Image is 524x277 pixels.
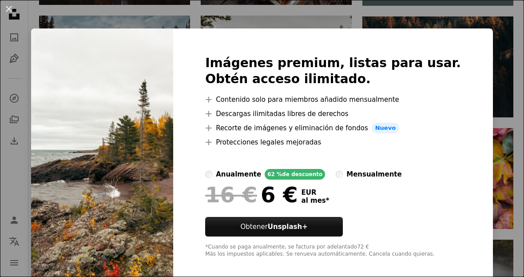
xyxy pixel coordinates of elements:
[302,189,329,197] span: EUR
[336,171,343,178] input: mensualmente
[205,108,461,119] li: Descargas ilimitadas libres de derechos
[205,55,461,87] h2: Imágenes premium, listas para usar. Obtén acceso ilimitado.
[205,137,461,148] li: Protecciones legales mejoradas
[268,223,308,231] strong: Unsplash+
[205,217,343,237] button: ObtenerUnsplash+
[205,183,257,206] span: 16 €
[265,169,325,180] div: 62 % de descuento
[216,169,261,180] div: anualmente
[302,197,329,205] span: al mes *
[205,171,212,178] input: anualmente62 %de descuento
[205,183,298,206] div: 6 €
[372,123,399,133] span: Nuevo
[205,244,461,258] div: *Cuando se paga anualmente, se factura por adelantado 72 € Más los impuestos aplicables. Se renue...
[346,169,401,180] div: mensualmente
[205,94,461,105] li: Contenido solo para miembros añadido mensualmente
[205,123,461,133] li: Recorte de imágenes y eliminación de fondos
